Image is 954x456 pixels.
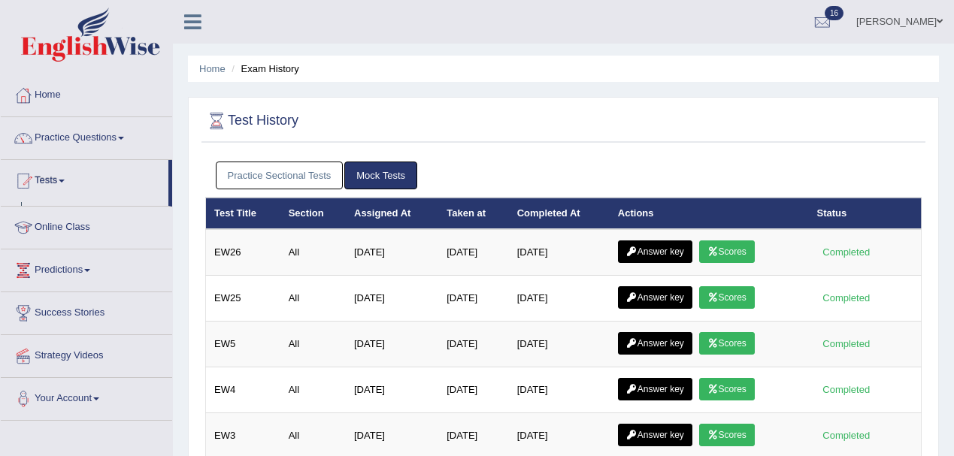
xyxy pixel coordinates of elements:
th: Status [809,198,922,229]
div: Completed [817,427,876,443]
td: [DATE] [438,367,508,413]
th: Actions [610,198,809,229]
div: Completed [817,244,876,260]
td: [DATE] [346,322,438,367]
a: Tests [1,160,168,198]
a: Take Practice Sectional Test [28,202,168,229]
a: Scores [699,378,755,400]
th: Test Title [206,198,280,229]
a: Scores [699,240,755,263]
a: Home [199,63,226,74]
a: Scores [699,286,755,309]
h2: Test History [205,110,298,132]
td: [DATE] [438,276,508,322]
a: Answer key [618,332,692,355]
th: Assigned At [346,198,438,229]
td: [DATE] [346,229,438,276]
a: Success Stories [1,292,172,330]
td: [DATE] [346,367,438,413]
span: 16 [825,6,843,20]
a: Mock Tests [344,162,417,189]
a: Strategy Videos [1,335,172,373]
td: All [280,229,346,276]
td: All [280,276,346,322]
td: [DATE] [509,229,610,276]
a: Home [1,74,172,112]
a: Scores [699,424,755,446]
li: Exam History [228,62,299,76]
a: Predictions [1,249,172,287]
a: Online Class [1,207,172,244]
td: [DATE] [438,322,508,367]
td: EW25 [206,276,280,322]
div: Completed [817,382,876,397]
a: Practice Sectional Tests [216,162,344,189]
td: [DATE] [438,229,508,276]
a: Answer key [618,240,692,263]
div: Completed [817,290,876,306]
th: Taken at [438,198,508,229]
td: All [280,322,346,367]
th: Completed At [509,198,610,229]
td: [DATE] [346,276,438,322]
td: EW26 [206,229,280,276]
td: EW4 [206,367,280,413]
td: [DATE] [509,367,610,413]
td: [DATE] [509,322,610,367]
a: Answer key [618,286,692,309]
div: Completed [817,336,876,352]
td: All [280,367,346,413]
td: [DATE] [509,276,610,322]
a: Practice Questions [1,117,172,155]
a: Your Account [1,378,172,415]
a: Answer key [618,424,692,446]
th: Section [280,198,346,229]
a: Scores [699,332,755,355]
td: EW5 [206,322,280,367]
a: Answer key [618,378,692,400]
